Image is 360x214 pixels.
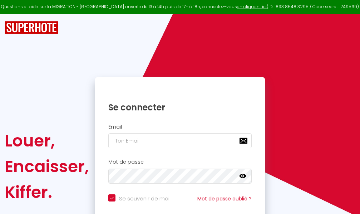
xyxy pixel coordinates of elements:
h1: Se connecter [108,102,252,113]
img: SuperHote logo [5,21,58,34]
div: Encaisser, [5,154,89,179]
a: en cliquant ici [237,4,267,10]
div: Louer, [5,128,89,154]
h2: Email [108,124,252,130]
a: Mot de passe oublié ? [197,195,252,202]
h2: Mot de passe [108,159,252,165]
div: Kiffer. [5,179,89,205]
input: Ton Email [108,133,252,148]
